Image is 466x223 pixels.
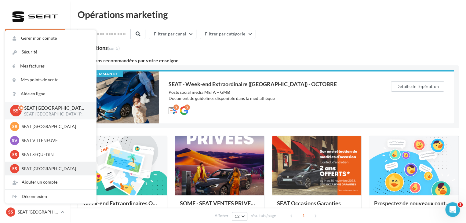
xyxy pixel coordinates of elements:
div: SEAT - Week-end Extraordinaire ([GEOGRAPHIC_DATA]) - OCTOBRE [169,81,366,87]
p: SEAT VILLENEUVE [22,137,89,144]
div: Prospectez de nouveaux contacts [374,200,453,212]
div: 2 [184,104,190,110]
div: Opérations recommandées par votre enseigne [78,58,459,63]
span: SS [8,209,13,215]
div: Week-end Extraordinaires Octobre 2025 [83,200,162,212]
iframe: Intercom live chat [445,202,460,217]
button: Notifications [4,46,64,59]
div: 2 [173,104,179,110]
button: Filtrer par catégorie [200,29,255,39]
a: Boîte de réception [4,76,67,89]
button: 12 [232,212,247,221]
span: SS [12,166,17,172]
div: Posts social média META + GMB Document de guidelines disponible dans la médiathèque [169,89,366,101]
a: Campagnes [4,107,67,120]
div: SEAT Occasions Garanties [277,200,356,212]
span: (sur 5) [108,46,120,51]
p: SEAT-[GEOGRAPHIC_DATA][PERSON_NAME] [24,112,86,117]
a: Visibilité en ligne [4,92,67,105]
a: Sécurité [5,45,96,59]
a: Aide en ligne [5,87,96,101]
span: SV [12,137,17,144]
a: PLV et print personnalisable [4,168,67,186]
a: SS SEAT [GEOGRAPHIC_DATA][PERSON_NAME] [5,206,65,218]
div: Déconnexion [5,190,96,203]
span: 1 [458,202,463,207]
button: Détails de l'opération [391,81,444,92]
div: opérations [82,45,120,50]
span: SS [13,107,19,114]
p: SEAT [GEOGRAPHIC_DATA] [22,123,89,130]
p: SEAT [GEOGRAPHIC_DATA] [22,166,89,172]
a: Opérations [4,61,67,74]
span: résultats/page [251,213,276,219]
p: SEAT [GEOGRAPHIC_DATA][PERSON_NAME] [24,104,86,112]
span: Afficher [215,213,228,219]
a: Gérer mon compte [5,31,96,45]
div: SOME - SEAT VENTES PRIVEES [180,200,259,212]
a: Campagnes DataOnDemand [4,188,67,206]
a: Médiathèque [4,137,67,150]
p: SEAT SEQUEDIN [22,152,89,158]
span: 1 [299,211,308,221]
button: Filtrer par canal [149,29,196,39]
span: SS [12,152,17,158]
span: SR [12,123,17,130]
a: Contacts [4,122,67,135]
a: Mes factures [5,59,96,73]
button: Nouvelle campagne [5,29,65,39]
div: Recommandé [82,71,123,77]
p: SEAT [GEOGRAPHIC_DATA][PERSON_NAME] [18,209,58,215]
div: Ajouter un compte [5,175,96,189]
a: Mes points de vente [5,73,96,87]
div: 4 [78,44,120,51]
a: Calendrier [4,153,67,166]
span: 12 [235,214,240,219]
div: Opérations marketing [78,10,459,19]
